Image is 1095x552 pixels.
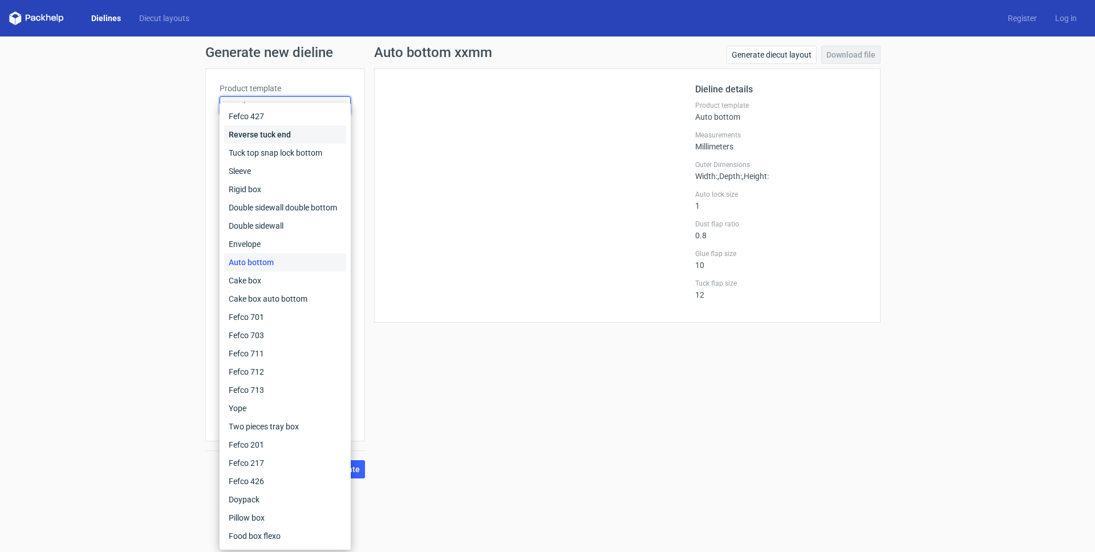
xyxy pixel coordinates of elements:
[224,107,346,125] div: Fefco 427
[695,279,866,288] label: Tuck flap size
[224,308,346,326] div: Fefco 701
[224,363,346,381] div: Fefco 712
[695,220,866,240] div: 0.8
[224,162,346,180] div: Sleeve
[224,436,346,454] div: Fefco 201
[224,217,346,235] div: Double sidewall
[695,172,717,181] span: Width :
[225,100,337,111] span: Auto bottom
[224,509,346,527] div: Pillow box
[224,344,346,363] div: Fefco 711
[695,160,866,169] label: Outer Dimensions
[224,472,346,490] div: Fefco 426
[224,271,346,290] div: Cake box
[1046,13,1086,24] a: Log in
[224,253,346,271] div: Auto bottom
[695,279,866,299] div: 12
[742,172,769,181] span: , Height :
[220,83,351,94] label: Product template
[695,249,866,258] label: Glue flap size
[695,131,866,151] div: Millimeters
[82,13,130,24] a: Dielines
[205,46,890,59] h1: Generate new dieline
[224,399,346,417] div: Yope
[999,13,1046,24] a: Register
[224,417,346,436] div: Two pieces tray box
[224,381,346,399] div: Fefco 713
[224,454,346,472] div: Fefco 217
[727,46,817,64] a: Generate diecut layout
[695,83,866,96] h2: Dieline details
[224,125,346,144] div: Reverse tuck end
[695,101,866,121] div: Auto bottom
[130,13,198,24] a: Diecut layouts
[224,198,346,217] div: Double sidewall double bottom
[717,172,742,181] span: , Depth :
[224,490,346,509] div: Doypack
[695,101,866,110] label: Product template
[695,190,866,199] label: Auto lock size
[224,527,346,545] div: Food box flexo
[224,290,346,308] div: Cake box auto bottom
[374,46,492,59] h1: Auto bottom xxmm
[224,326,346,344] div: Fefco 703
[695,220,866,229] label: Dust flap ratio
[695,190,866,210] div: 1
[224,180,346,198] div: Rigid box
[224,235,346,253] div: Envelope
[695,249,866,270] div: 10
[224,144,346,162] div: Tuck top snap lock bottom
[695,131,866,140] label: Measurements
